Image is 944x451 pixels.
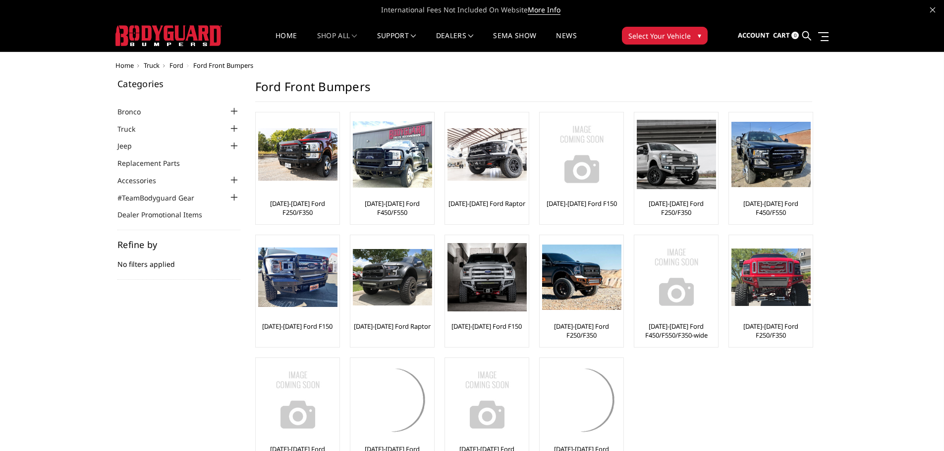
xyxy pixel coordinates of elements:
[262,322,333,331] a: [DATE]-[DATE] Ford F150
[353,199,432,217] a: [DATE]-[DATE] Ford F450/F550
[258,360,337,440] img: No Image
[436,32,474,51] a: Dealers
[622,27,708,45] button: Select Your Vehicle
[258,199,337,217] a: [DATE]-[DATE] Ford F250/F350
[117,79,240,88] h5: Categories
[731,322,810,340] a: [DATE]-[DATE] Ford F250/F350
[447,360,527,440] img: No Image
[169,61,183,70] a: Ford
[115,25,222,46] img: BODYGUARD BUMPERS
[628,31,691,41] span: Select Your Vehicle
[738,31,770,40] span: Account
[117,106,153,117] a: Bronco
[448,199,525,208] a: [DATE]-[DATE] Ford Raptor
[637,199,716,217] a: [DATE]-[DATE] Ford F250/F350
[493,32,536,51] a: SEMA Show
[542,322,621,340] a: [DATE]-[DATE] Ford F250/F350
[637,322,716,340] a: [DATE]-[DATE] Ford F450/F550/F350-wide
[117,240,240,280] div: No filters applied
[556,32,576,51] a: News
[698,30,701,41] span: ▾
[255,79,812,102] h1: Ford Front Bumpers
[117,209,215,220] a: Dealer Promotional Items
[117,158,192,168] a: Replacement Parts
[637,238,716,317] img: No Image
[447,360,526,440] a: No Image
[377,32,416,51] a: Support
[791,32,799,39] span: 0
[773,31,790,40] span: Cart
[117,193,207,203] a: #TeamBodyguard Gear
[547,199,617,208] a: [DATE]-[DATE] Ford F150
[731,199,810,217] a: [DATE]-[DATE] Ford F450/F550
[354,322,431,331] a: [DATE]-[DATE] Ford Raptor
[193,61,253,70] span: Ford Front Bumpers
[144,61,160,70] a: Truck
[117,240,240,249] h5: Refine by
[117,175,168,186] a: Accessories
[773,22,799,49] a: Cart 0
[528,5,560,15] a: More Info
[115,61,134,70] a: Home
[451,322,522,331] a: [DATE]-[DATE] Ford F150
[738,22,770,49] a: Account
[117,141,144,151] a: Jeep
[117,124,148,134] a: Truck
[542,115,621,194] img: No Image
[317,32,357,51] a: shop all
[276,32,297,51] a: Home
